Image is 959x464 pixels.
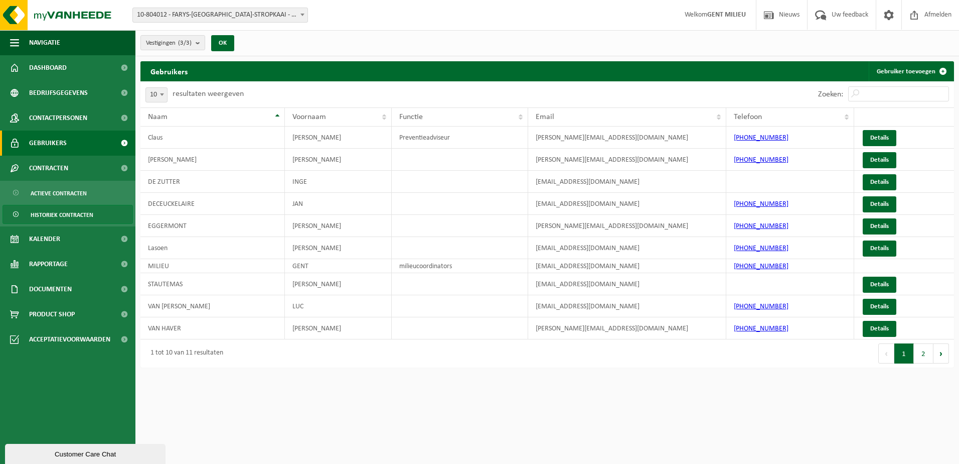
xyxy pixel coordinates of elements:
button: OK [211,35,234,51]
span: 10-804012 - FARYS-GENT-STROPKAAI - GENT [132,8,308,23]
button: Next [933,343,949,364]
td: milieucoordinators [392,259,528,273]
a: Details [863,241,896,257]
td: STAUTEMAS [140,273,285,295]
span: Product Shop [29,302,75,327]
td: DE ZUTTER [140,171,285,193]
span: Voornaam [292,113,326,121]
button: 2 [914,343,933,364]
iframe: chat widget [5,442,168,464]
button: 1 [894,343,914,364]
td: [PERSON_NAME] [140,149,285,171]
a: Details [863,321,896,337]
a: Actieve contracten [3,183,133,202]
td: [PERSON_NAME] [285,237,392,259]
span: Bedrijfsgegevens [29,80,88,105]
count: (3/3) [178,40,192,46]
td: [PERSON_NAME][EMAIL_ADDRESS][DOMAIN_NAME] [528,317,726,339]
span: Email [536,113,554,121]
span: Rapportage [29,252,68,277]
td: [PERSON_NAME] [285,127,392,149]
a: Gebruiker toevoegen [869,61,953,81]
td: [EMAIL_ADDRESS][DOMAIN_NAME] [528,193,726,215]
td: [PERSON_NAME][EMAIL_ADDRESS][DOMAIN_NAME] [528,215,726,237]
td: GENT [285,259,392,273]
span: Kalender [29,226,60,252]
td: EGGERMONT [140,215,285,237]
span: Historiek contracten [31,205,93,224]
td: [PERSON_NAME] [285,149,392,171]
div: 1 tot 10 van 11 resultaten [145,344,223,363]
td: Preventieadviseur [392,127,528,149]
span: Documenten [29,277,72,302]
a: Details [863,196,896,212]
button: Vestigingen(3/3) [140,35,205,50]
span: Dashboard [29,55,67,80]
td: JAN [285,193,392,215]
a: [PHONE_NUMBER] [734,156,788,164]
a: Details [863,152,896,168]
td: VAN [PERSON_NAME] [140,295,285,317]
a: [PHONE_NUMBER] [734,245,788,252]
a: [PHONE_NUMBER] [734,263,788,270]
span: Telefoon [734,113,762,121]
td: VAN HAVER [140,317,285,339]
label: resultaten weergeven [173,90,244,98]
span: Contactpersonen [29,105,87,131]
label: Zoeken: [818,90,843,98]
span: 10 [145,87,168,102]
a: Details [863,174,896,190]
td: DECEUCKELAIRE [140,193,285,215]
span: Naam [148,113,168,121]
a: Details [863,130,896,146]
td: [PERSON_NAME][EMAIL_ADDRESS][DOMAIN_NAME] [528,127,726,149]
td: [PERSON_NAME] [285,273,392,295]
span: Contracten [29,156,68,181]
a: Details [863,218,896,235]
span: Gebruikers [29,131,67,156]
a: [PHONE_NUMBER] [734,222,788,230]
td: INGE [285,171,392,193]
td: Lasoen [140,237,285,259]
td: LUC [285,295,392,317]
span: Actieve contracten [31,184,87,203]
td: [EMAIL_ADDRESS][DOMAIN_NAME] [528,237,726,259]
td: [PERSON_NAME] [285,317,392,339]
strong: GENT MILIEU [707,11,746,19]
td: [PERSON_NAME] [285,215,392,237]
td: [EMAIL_ADDRESS][DOMAIN_NAME] [528,295,726,317]
a: Historiek contracten [3,205,133,224]
td: [EMAIL_ADDRESS][DOMAIN_NAME] [528,273,726,295]
span: Navigatie [29,30,60,55]
td: MILIEU [140,259,285,273]
h2: Gebruikers [140,61,198,81]
span: 10 [146,88,167,102]
button: Previous [878,343,894,364]
a: Details [863,299,896,315]
a: Details [863,277,896,293]
span: Functie [399,113,423,121]
td: [EMAIL_ADDRESS][DOMAIN_NAME] [528,259,726,273]
a: [PHONE_NUMBER] [734,134,788,142]
span: Acceptatievoorwaarden [29,327,110,352]
a: [PHONE_NUMBER] [734,303,788,310]
span: 10-804012 - FARYS-GENT-STROPKAAI - GENT [133,8,307,22]
td: Claus [140,127,285,149]
td: [EMAIL_ADDRESS][DOMAIN_NAME] [528,171,726,193]
td: [PERSON_NAME][EMAIL_ADDRESS][DOMAIN_NAME] [528,149,726,171]
span: Vestigingen [146,36,192,51]
a: [PHONE_NUMBER] [734,200,788,208]
a: [PHONE_NUMBER] [734,325,788,332]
